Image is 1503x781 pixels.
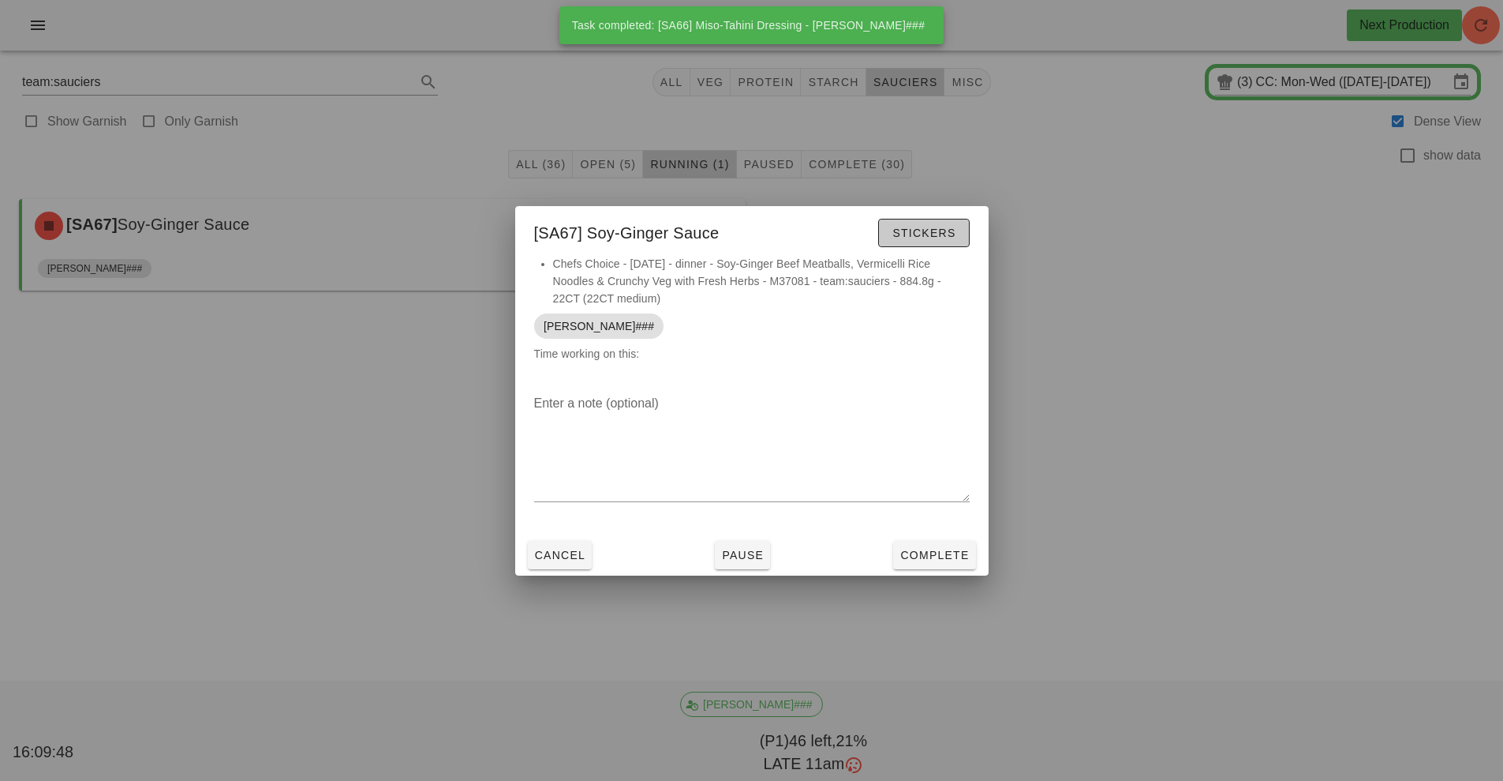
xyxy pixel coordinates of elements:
button: Cancel [528,541,593,569]
span: Cancel [534,549,586,561]
span: Stickers [892,227,955,239]
div: [SA67] Soy-Ginger Sauce [515,206,989,255]
li: Chefs Choice - [DATE] - dinner - Soy-Ginger Beef Meatballs, Vermicelli Rice Noodles & Crunchy Veg... [553,255,970,307]
span: Pause [721,549,764,561]
div: Time working on this: [515,255,989,378]
span: [PERSON_NAME]### [544,314,654,339]
button: Complete [893,541,975,569]
button: Pause [715,541,770,569]
button: Stickers [878,219,969,247]
span: Complete [899,549,969,561]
